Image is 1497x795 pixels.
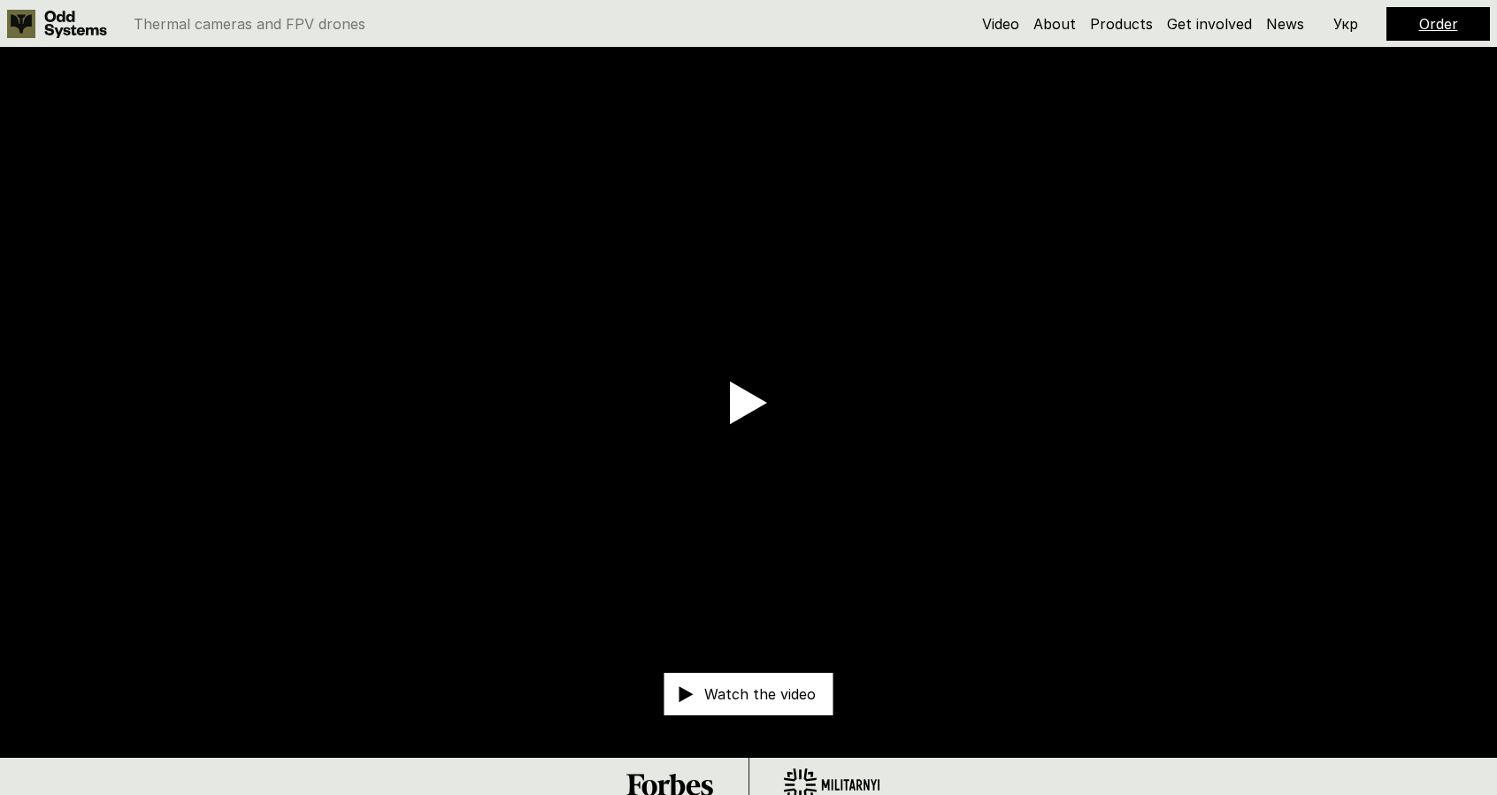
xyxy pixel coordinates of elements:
[1167,15,1252,33] a: Get involved
[1266,15,1304,33] a: News
[134,17,365,31] p: Thermal cameras and FPV drones
[1033,15,1076,33] a: About
[1419,15,1458,33] a: Order
[704,687,816,701] p: Watch the video
[1090,15,1153,33] a: Products
[982,15,1019,33] a: Video
[1333,17,1358,31] p: Укр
